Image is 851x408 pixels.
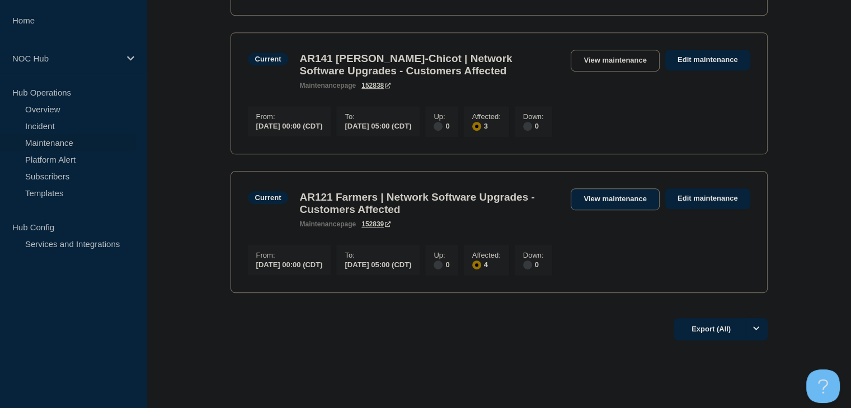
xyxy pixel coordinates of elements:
[255,193,281,202] div: Current
[472,260,481,269] div: affected
[472,259,501,269] div: 4
[523,112,544,121] p: Down :
[434,260,443,269] div: disabled
[665,50,750,70] a: Edit maintenance
[345,112,411,121] p: To :
[674,318,768,340] button: Export (All)
[571,188,659,210] a: View maintenance
[256,259,323,269] div: [DATE] 00:00 (CDT)
[361,82,391,89] a: 152838
[299,82,340,89] span: maintenance
[361,220,391,228] a: 152839
[665,188,750,209] a: Edit maintenance
[806,369,840,403] iframe: Help Scout Beacon - Open
[345,121,411,130] div: [DATE] 05:00 (CDT)
[745,318,768,340] button: Options
[434,112,449,121] p: Up :
[434,121,449,131] div: 0
[345,251,411,259] p: To :
[299,220,340,228] span: maintenance
[256,251,323,259] p: From :
[523,251,544,259] p: Down :
[523,122,532,131] div: disabled
[523,121,544,131] div: 0
[571,50,659,72] a: View maintenance
[12,54,120,63] p: NOC Hub
[523,260,532,269] div: disabled
[434,259,449,269] div: 0
[472,112,501,121] p: Affected :
[299,220,356,228] p: page
[523,259,544,269] div: 0
[299,191,560,216] h3: AR121 Farmers | Network Software Upgrades - Customers Affected
[434,251,449,259] p: Up :
[472,122,481,131] div: affected
[434,122,443,131] div: disabled
[345,259,411,269] div: [DATE] 05:00 (CDT)
[256,112,323,121] p: From :
[256,121,323,130] div: [DATE] 00:00 (CDT)
[255,55,281,63] div: Current
[472,121,501,131] div: 3
[472,251,501,259] p: Affected :
[299,53,560,77] h3: AR141 [PERSON_NAME]-Chicot | Network Software Upgrades - Customers Affected
[299,82,356,89] p: page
